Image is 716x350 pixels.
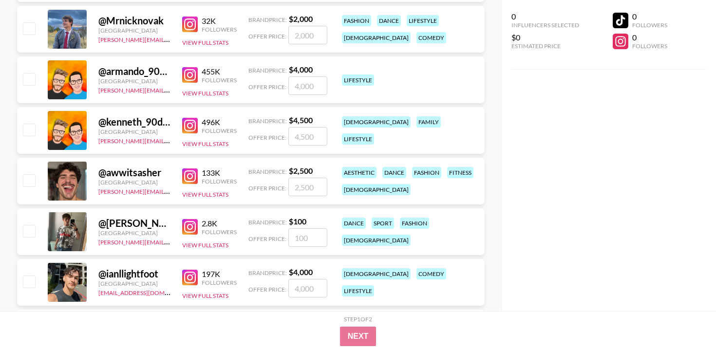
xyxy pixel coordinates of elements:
[182,168,198,184] img: Instagram
[202,269,237,279] div: 197K
[511,33,579,42] div: $0
[98,217,170,229] div: @ [PERSON_NAME].[PERSON_NAME].161
[98,116,170,128] div: @ kenneth_90day
[98,237,289,246] a: [PERSON_NAME][EMAIL_ADDRESS][PERSON_NAME][DOMAIN_NAME]
[248,83,286,91] span: Offer Price:
[248,235,286,242] span: Offer Price:
[632,12,667,21] div: 0
[288,76,327,95] input: 4,000
[511,21,579,29] div: Influencers Selected
[288,279,327,297] input: 4,000
[98,15,170,27] div: @ Mrnicknovak
[202,127,237,134] div: Followers
[98,287,196,296] a: [EMAIL_ADDRESS][DOMAIN_NAME]
[342,268,411,279] div: [DEMOGRAPHIC_DATA]
[289,14,313,23] strong: $ 2,000
[182,90,228,97] button: View Full Stats
[416,268,446,279] div: comedy
[182,219,198,235] img: Instagram
[202,26,237,33] div: Followers
[400,218,429,229] div: fashion
[342,116,411,128] div: [DEMOGRAPHIC_DATA]
[248,184,286,192] span: Offer Price:
[511,12,579,21] div: 0
[340,327,377,346] button: Next
[98,268,170,280] div: @ ianllightfoot
[182,67,198,83] img: Instagram
[182,118,198,133] img: Instagram
[98,280,170,287] div: [GEOGRAPHIC_DATA]
[511,42,579,50] div: Estimated Price
[202,178,237,185] div: Followers
[202,168,237,178] div: 133K
[202,67,237,76] div: 455K
[182,270,198,285] img: Instagram
[202,76,237,84] div: Followers
[342,218,366,229] div: dance
[289,166,313,175] strong: $ 2,500
[248,219,287,226] span: Brand Price:
[288,26,327,44] input: 2,000
[412,167,441,178] div: fashion
[248,286,286,293] span: Offer Price:
[632,42,667,50] div: Followers
[632,21,667,29] div: Followers
[98,128,170,135] div: [GEOGRAPHIC_DATA]
[182,241,228,249] button: View Full Stats
[98,34,243,43] a: [PERSON_NAME][EMAIL_ADDRESS][DOMAIN_NAME]
[98,27,170,34] div: [GEOGRAPHIC_DATA]
[182,191,228,198] button: View Full Stats
[342,235,411,246] div: [DEMOGRAPHIC_DATA]
[632,33,667,42] div: 0
[372,218,394,229] div: sport
[416,32,446,43] div: comedy
[407,15,439,26] div: lifestyle
[98,229,170,237] div: [GEOGRAPHIC_DATA]
[248,134,286,141] span: Offer Price:
[182,292,228,299] button: View Full Stats
[182,39,228,46] button: View Full Stats
[342,32,411,43] div: [DEMOGRAPHIC_DATA]
[377,15,401,26] div: dance
[342,133,374,145] div: lifestyle
[98,65,170,77] div: @ armando_90day
[289,267,313,276] strong: $ 4,000
[288,228,327,247] input: 100
[248,269,287,276] span: Brand Price:
[447,167,473,178] div: fitness
[248,67,287,74] span: Brand Price:
[382,167,406,178] div: dance
[342,184,411,195] div: [DEMOGRAPHIC_DATA]
[98,135,243,145] a: [PERSON_NAME][EMAIL_ADDRESS][DOMAIN_NAME]
[98,85,243,94] a: [PERSON_NAME][EMAIL_ADDRESS][DOMAIN_NAME]
[248,33,286,40] span: Offer Price:
[98,166,170,179] div: @ awwitsasher
[182,17,198,32] img: Instagram
[289,65,313,74] strong: $ 4,000
[342,15,371,26] div: fashion
[248,16,287,23] span: Brand Price:
[248,117,287,125] span: Brand Price:
[202,219,237,228] div: 2.8K
[288,178,327,196] input: 2,500
[202,228,237,236] div: Followers
[288,127,327,146] input: 4,500
[248,168,287,175] span: Brand Price:
[289,115,313,125] strong: $ 4,500
[202,16,237,26] div: 32K
[202,279,237,286] div: Followers
[98,179,170,186] div: [GEOGRAPHIC_DATA]
[98,77,170,85] div: [GEOGRAPHIC_DATA]
[182,140,228,147] button: View Full Stats
[342,285,374,296] div: lifestyle
[202,117,237,127] div: 496K
[342,74,374,86] div: lifestyle
[667,301,704,338] iframe: Drift Widget Chat Controller
[416,116,441,128] div: family
[98,186,243,195] a: [PERSON_NAME][EMAIL_ADDRESS][DOMAIN_NAME]
[342,167,377,178] div: aesthetic
[344,315,372,323] div: Step 1 of 2
[289,217,306,226] strong: $ 100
